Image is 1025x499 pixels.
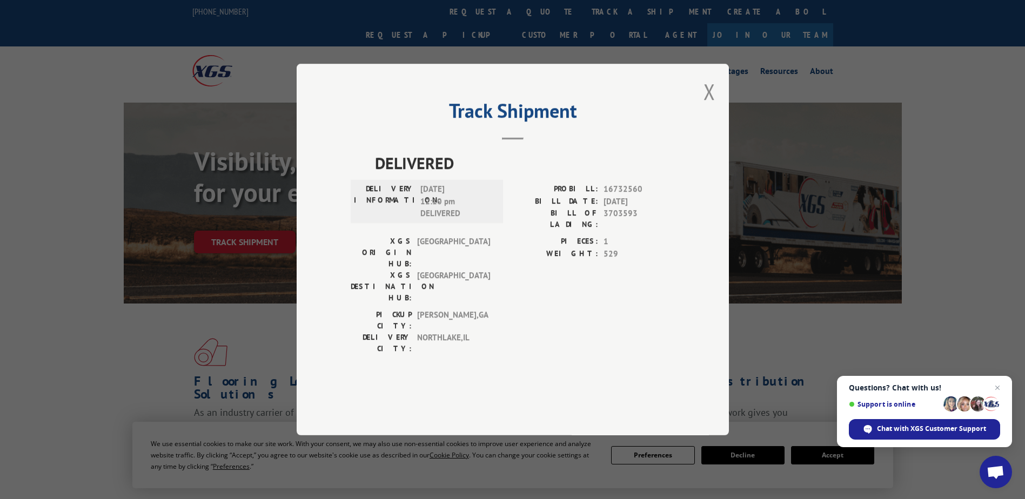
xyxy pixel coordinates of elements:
[849,383,1000,392] span: Questions? Chat with us!
[417,235,490,269] span: [GEOGRAPHIC_DATA]
[417,269,490,304] span: [GEOGRAPHIC_DATA]
[513,195,598,208] label: BILL DATE:
[420,183,493,220] span: [DATE] 12:10 pm DELIVERED
[849,419,1000,440] div: Chat with XGS Customer Support
[417,309,490,332] span: [PERSON_NAME] , GA
[351,309,412,332] label: PICKUP CITY:
[604,183,675,195] span: 16732560
[849,400,940,408] span: Support is online
[604,248,675,260] span: 529
[513,183,598,195] label: PROBILL:
[354,183,415,220] label: DELIVERY INFORMATION:
[604,207,675,230] span: 3703593
[417,332,490,354] span: NORTHLAKE , IL
[351,103,675,124] h2: Track Shipment
[513,235,598,248] label: PIECES:
[513,207,598,230] label: BILL OF LADING:
[604,195,675,208] span: [DATE]
[513,248,598,260] label: WEIGHT:
[991,381,1004,394] span: Close chat
[877,424,986,434] span: Chat with XGS Customer Support
[704,77,715,106] button: Close modal
[351,332,412,354] label: DELIVERY CITY:
[351,269,412,304] label: XGS DESTINATION HUB:
[351,235,412,269] label: XGS ORIGIN HUB:
[980,456,1012,488] div: Open chat
[375,151,675,175] span: DELIVERED
[604,235,675,248] span: 1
